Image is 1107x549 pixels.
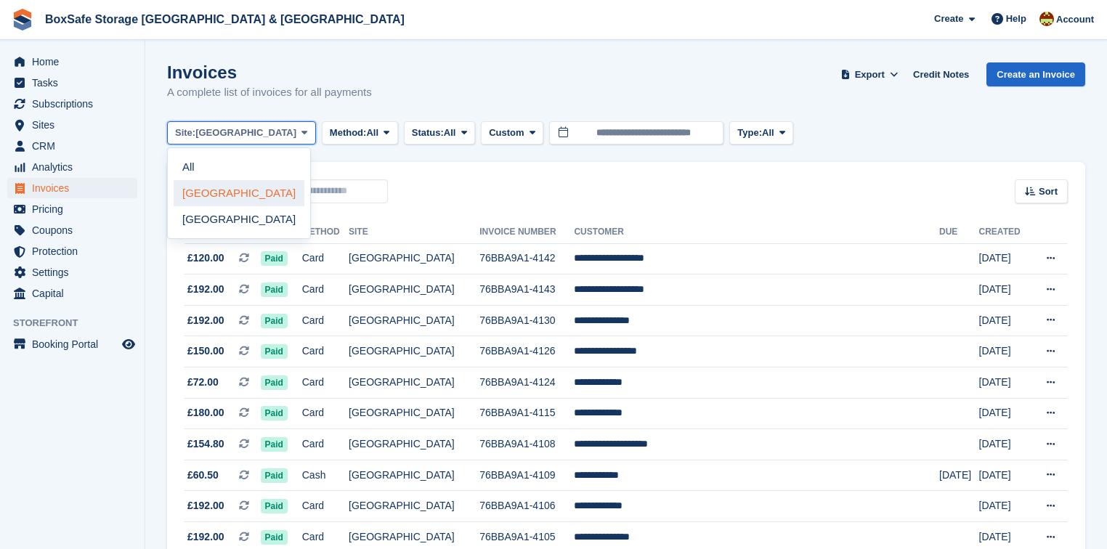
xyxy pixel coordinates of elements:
[302,429,349,460] td: Card
[32,241,119,261] span: Protection
[261,344,288,359] span: Paid
[574,221,939,244] th: Customer
[349,221,479,244] th: Site
[39,7,410,31] a: BoxSafe Storage [GEOGRAPHIC_DATA] & [GEOGRAPHIC_DATA]
[479,221,574,244] th: Invoice Number
[349,491,479,522] td: [GEOGRAPHIC_DATA]
[349,429,479,460] td: [GEOGRAPHIC_DATA]
[261,437,288,452] span: Paid
[261,251,288,266] span: Paid
[7,115,137,135] a: menu
[7,262,137,282] a: menu
[349,398,479,429] td: [GEOGRAPHIC_DATA]
[1039,184,1058,199] span: Sort
[32,94,119,114] span: Subscriptions
[13,316,145,330] span: Storefront
[32,334,119,354] span: Booking Portal
[32,115,119,135] span: Sites
[479,274,574,306] td: 76BBA9A1-4143
[979,429,1031,460] td: [DATE]
[187,251,224,266] span: £120.00
[412,126,444,140] span: Status:
[261,282,288,297] span: Paid
[32,178,119,198] span: Invoices
[934,12,963,26] span: Create
[32,283,119,304] span: Capital
[167,62,372,82] h1: Invoices
[979,491,1031,522] td: [DATE]
[979,305,1031,336] td: [DATE]
[479,336,574,367] td: 76BBA9A1-4126
[187,436,224,452] span: £154.80
[404,121,475,145] button: Status: All
[302,221,349,244] th: Method
[195,126,296,140] span: [GEOGRAPHIC_DATA]
[855,68,885,82] span: Export
[349,243,479,274] td: [GEOGRAPHIC_DATA]
[120,335,137,353] a: Preview store
[444,126,456,140] span: All
[479,305,574,336] td: 76BBA9A1-4130
[174,154,304,180] a: All
[7,283,137,304] a: menu
[7,52,137,72] a: menu
[479,491,574,522] td: 76BBA9A1-4106
[261,375,288,390] span: Paid
[907,62,975,86] a: Credit Notes
[32,52,119,72] span: Home
[979,460,1031,491] td: [DATE]
[7,136,137,156] a: menu
[737,126,762,140] span: Type:
[481,121,543,145] button: Custom
[32,262,119,282] span: Settings
[7,241,137,261] a: menu
[1006,12,1026,26] span: Help
[175,126,195,140] span: Site:
[979,274,1031,306] td: [DATE]
[7,94,137,114] a: menu
[349,336,479,367] td: [GEOGRAPHIC_DATA]
[7,220,137,240] a: menu
[7,199,137,219] a: menu
[187,282,224,297] span: £192.00
[979,336,1031,367] td: [DATE]
[1056,12,1094,27] span: Account
[7,178,137,198] a: menu
[12,9,33,30] img: stora-icon-8386f47178a22dfd0bd8f6a31ec36ba5ce8667c1dd55bd0f319d3a0aa187defe.svg
[261,499,288,513] span: Paid
[32,73,119,93] span: Tasks
[32,157,119,177] span: Analytics
[489,126,524,140] span: Custom
[349,274,479,306] td: [GEOGRAPHIC_DATA]
[261,530,288,545] span: Paid
[174,180,304,206] a: [GEOGRAPHIC_DATA]
[302,491,349,522] td: Card
[349,460,479,491] td: [GEOGRAPHIC_DATA]
[366,126,378,140] span: All
[302,398,349,429] td: Card
[302,367,349,399] td: Card
[302,274,349,306] td: Card
[729,121,793,145] button: Type: All
[187,468,219,483] span: £60.50
[167,84,372,101] p: A complete list of invoices for all payments
[762,126,774,140] span: All
[261,406,288,420] span: Paid
[1039,12,1054,26] img: Kim
[32,136,119,156] span: CRM
[302,336,349,367] td: Card
[479,367,574,399] td: 76BBA9A1-4124
[349,305,479,336] td: [GEOGRAPHIC_DATA]
[174,206,304,232] a: [GEOGRAPHIC_DATA]
[479,429,574,460] td: 76BBA9A1-4108
[979,367,1031,399] td: [DATE]
[7,73,137,93] a: menu
[939,460,978,491] td: [DATE]
[330,126,367,140] span: Method:
[187,498,224,513] span: £192.00
[979,221,1031,244] th: Created
[302,243,349,274] td: Card
[979,398,1031,429] td: [DATE]
[187,375,219,390] span: £72.00
[479,398,574,429] td: 76BBA9A1-4115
